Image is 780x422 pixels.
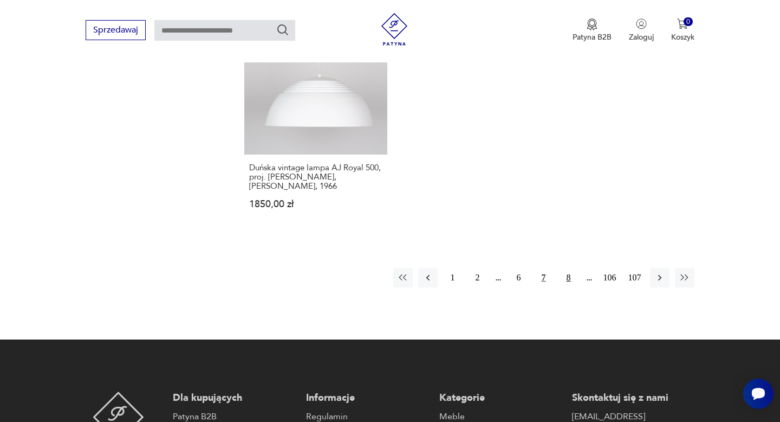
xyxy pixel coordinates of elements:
[629,18,654,42] button: Zaloguj
[443,268,463,287] button: 1
[306,392,428,405] p: Informacje
[677,18,688,29] img: Ikona koszyka
[600,268,620,287] button: 106
[684,17,693,27] div: 0
[378,13,411,46] img: Patyna - sklep z meblami i dekoracjami vintage
[629,32,654,42] p: Zaloguj
[249,163,382,191] h3: Duńska vintage lampa AJ Royal 500, proj. [PERSON_NAME], [PERSON_NAME], 1966
[559,268,578,287] button: 8
[573,32,612,42] p: Patyna B2B
[743,379,773,409] iframe: Smartsupp widget button
[86,20,146,40] button: Sprzedawaj
[86,27,146,35] a: Sprzedawaj
[587,18,597,30] img: Ikona medalu
[625,268,645,287] button: 107
[244,12,387,230] a: KlasykDuńska vintage lampa AJ Royal 500, proj. Arne Jacobsen, Louis Poulsen, 1966Duńska vintage l...
[671,18,694,42] button: 0Koszyk
[534,268,554,287] button: 7
[439,392,562,405] p: Kategorie
[276,23,289,36] button: Szukaj
[509,268,529,287] button: 6
[572,392,694,405] p: Skontaktuj się z nami
[573,18,612,42] a: Ikona medaluPatyna B2B
[636,18,647,29] img: Ikonka użytkownika
[173,392,295,405] p: Dla kupujących
[573,18,612,42] button: Patyna B2B
[671,32,694,42] p: Koszyk
[468,268,487,287] button: 2
[249,200,382,209] p: 1850,00 zł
